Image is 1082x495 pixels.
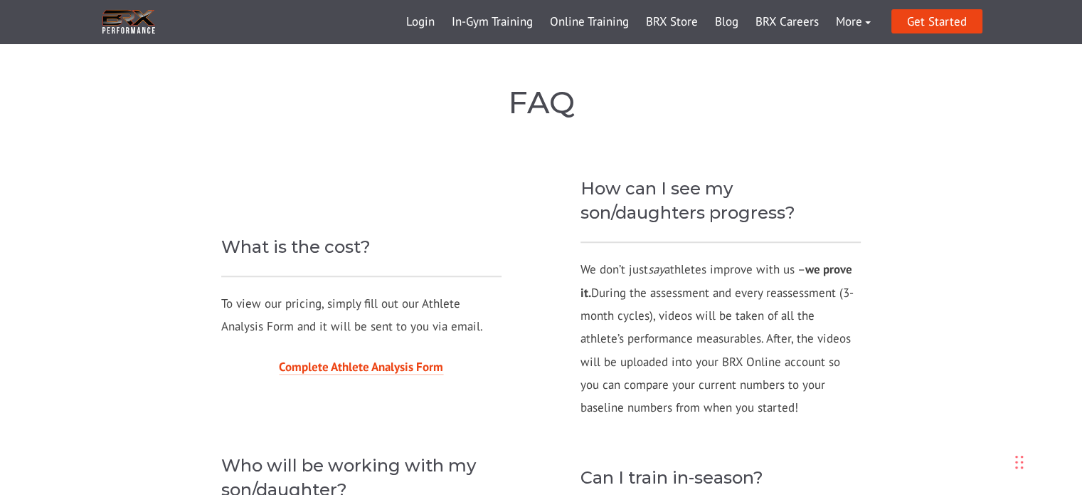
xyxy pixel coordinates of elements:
h4: What is the cost? [221,235,502,259]
a: BRX Careers [747,5,827,39]
a: Get Started [891,9,982,33]
iframe: Chat Widget [1011,427,1082,495]
div: Navigation Menu [398,5,879,39]
a: In-Gym Training [443,5,541,39]
p: We don’t just athletes improve with us – During the assessment and every reassessment (3-month cy... [580,258,861,419]
strong: we prove it. [580,261,852,300]
a: BRX Store [637,5,706,39]
a: More [827,5,879,39]
h4: How can I see my son/daughters progress? [580,177,861,224]
a: Complete Athlete Analysis Form [279,359,443,375]
h4: Can I train in-season? [580,466,861,490]
p: To view our pricing, simply fill out our Athlete Analysis Form and it will be sent to you via email. [221,292,502,338]
div: Drag [1015,441,1024,484]
i: say [648,261,664,277]
img: BRX Transparent Logo-2 [100,7,157,36]
a: Online Training [541,5,637,39]
a: Blog [706,5,747,39]
h2: FAQ [221,84,861,121]
a: Login [398,5,443,39]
